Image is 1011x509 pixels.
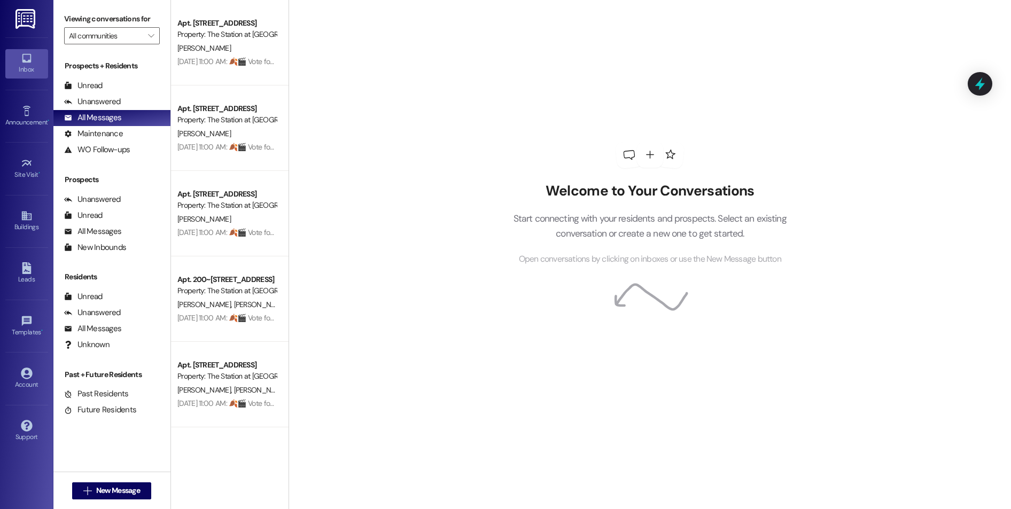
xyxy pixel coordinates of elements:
span: [PERSON_NAME] [177,214,231,224]
a: Leads [5,259,48,288]
div: Apt. [STREET_ADDRESS] [177,189,276,200]
div: Property: The Station at [GEOGRAPHIC_DATA] [177,114,276,126]
a: Buildings [5,207,48,236]
a: Support [5,417,48,445]
div: Apt. [STREET_ADDRESS] [177,359,276,371]
i:  [83,487,91,495]
div: Apt. 200~[STREET_ADDRESS] [177,274,276,285]
div: Unknown [64,339,110,350]
div: Unread [64,291,103,302]
input: All communities [69,27,143,44]
button: New Message [72,482,151,499]
a: Site Visit • [5,154,48,183]
span: New Message [96,485,140,496]
div: [DATE] 11:00 AM: 🍂🎬 Vote for Our Fall Family Movie Night! 🎬🍂 📅 When: [DATE] 🕢 Time: 7:30 PM 📍 Whe... [177,228,867,237]
div: Unanswered [64,307,121,318]
span: • [41,327,43,334]
span: • [48,117,49,124]
span: [PERSON_NAME] [177,43,231,53]
div: Apt. [STREET_ADDRESS] [177,103,276,114]
span: [PERSON_NAME] [234,385,287,395]
div: WO Follow-ups [64,144,130,155]
div: [DATE] 11:00 AM: 🍂🎬 Vote for Our Fall Family Movie Night! 🎬🍂 📅 When: [DATE] 🕢 Time: 7:30 PM 📍 Whe... [177,142,867,152]
div: Unread [64,80,103,91]
div: All Messages [64,323,121,334]
div: Property: The Station at [GEOGRAPHIC_DATA] [177,29,276,40]
a: Account [5,364,48,393]
div: [DATE] 11:00 AM: 🍂🎬 Vote for Our Fall Family Movie Night! 🎬🍂 📅 When: [DATE] 🕢 Time: 7:30 PM 📍 Whe... [177,398,867,408]
h2: Welcome to Your Conversations [497,183,803,200]
div: All Messages [64,112,121,123]
div: [DATE] 11:00 AM: 🍂🎬 Vote for Our Fall Family Movie Night! 🎬🍂 📅 When: [DATE] 🕢 Time: 7:30 PM 📍 Whe... [177,313,867,323]
img: ResiDesk Logo [15,9,37,29]
div: Unanswered [64,194,121,205]
div: Prospects + Residents [53,60,170,72]
div: Maintenance [64,128,123,139]
div: Property: The Station at [GEOGRAPHIC_DATA] [177,200,276,211]
i:  [148,32,154,40]
div: Unanswered [64,96,121,107]
div: Residents [53,271,170,283]
a: Templates • [5,312,48,341]
span: [PERSON_NAME] [177,129,231,138]
label: Viewing conversations for [64,11,160,27]
div: Property: The Station at [GEOGRAPHIC_DATA] [177,371,276,382]
span: • [38,169,40,177]
div: New Inbounds [64,242,126,253]
div: [DATE] 11:00 AM: 🍂🎬 Vote for Our Fall Family Movie Night! 🎬🍂 📅 When: [DATE] 🕢 Time: 7:30 PM 📍 Whe... [177,57,867,66]
span: [PERSON_NAME] [177,300,234,309]
div: Prospects [53,174,170,185]
span: [PERSON_NAME] [234,300,287,309]
span: [PERSON_NAME] [177,385,234,395]
div: All Messages [64,226,121,237]
p: Start connecting with your residents and prospects. Select an existing conversation or create a n... [497,211,803,241]
div: Property: The Station at [GEOGRAPHIC_DATA] [177,285,276,296]
div: Apt. [STREET_ADDRESS] [177,18,276,29]
span: Open conversations by clicking on inboxes or use the New Message button [519,253,781,266]
a: Inbox [5,49,48,78]
div: Past + Future Residents [53,369,170,380]
div: Past Residents [64,388,129,400]
div: Future Residents [64,404,136,416]
div: Unread [64,210,103,221]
